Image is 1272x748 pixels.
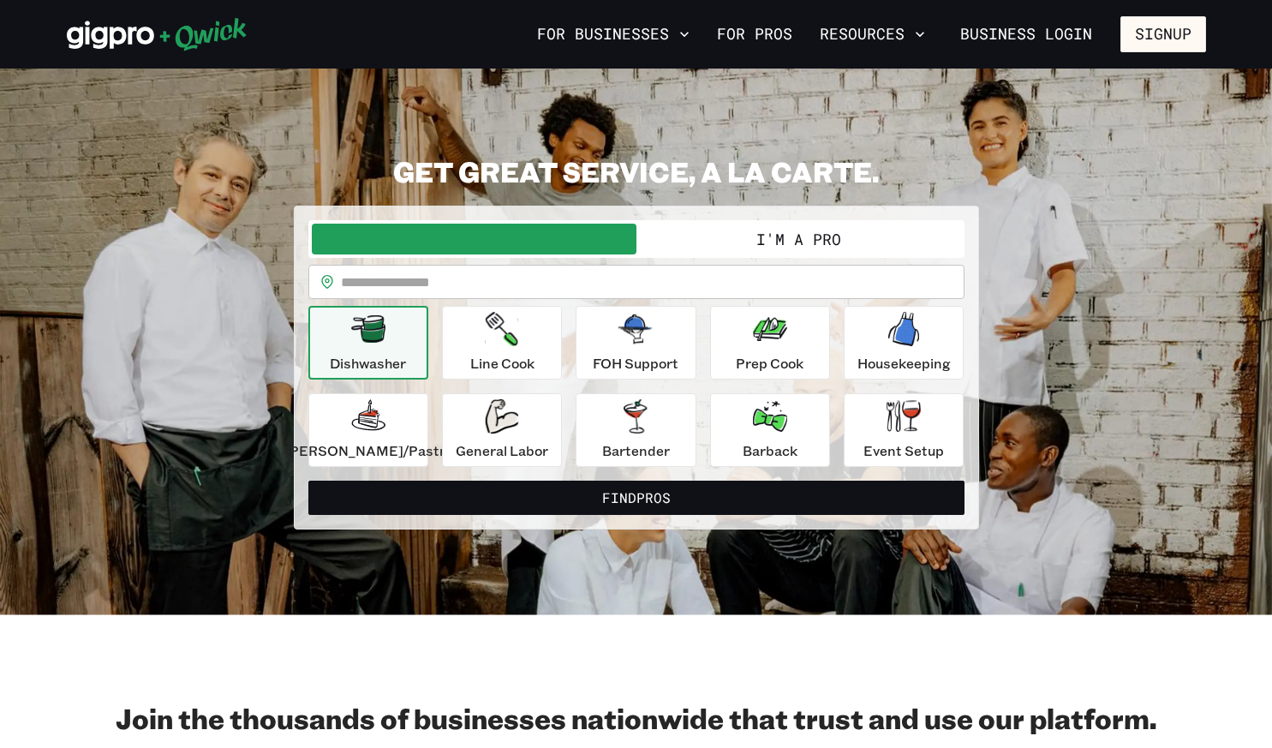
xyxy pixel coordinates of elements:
p: Housekeeping [857,353,951,374]
button: Barback [710,393,830,467]
a: Business Login [946,16,1107,52]
h2: Join the thousands of businesses nationwide that trust and use our platform. [67,701,1206,735]
p: Barback [743,440,797,461]
button: I'm a Pro [636,224,961,254]
button: Bartender [576,393,696,467]
p: Prep Cook [736,353,803,374]
button: I'm a Business [312,224,636,254]
button: [PERSON_NAME]/Pastry [308,393,428,467]
button: For Businesses [530,20,696,49]
button: Resources [813,20,932,49]
p: General Labor [456,440,548,461]
button: Dishwasher [308,306,428,380]
button: FOH Support [576,306,696,380]
p: Event Setup [863,440,944,461]
p: FOH Support [593,353,678,374]
button: Signup [1120,16,1206,52]
button: Housekeeping [844,306,964,380]
p: [PERSON_NAME]/Pastry [284,440,452,461]
h2: GET GREAT SERVICE, A LA CARTE. [294,154,979,188]
button: General Labor [442,393,562,467]
a: For Pros [710,20,799,49]
button: Prep Cook [710,306,830,380]
p: Line Cook [470,353,534,374]
button: Event Setup [844,393,964,467]
p: Dishwasher [330,353,406,374]
button: Line Cook [442,306,562,380]
button: FindPros [308,481,964,515]
p: Bartender [602,440,670,461]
